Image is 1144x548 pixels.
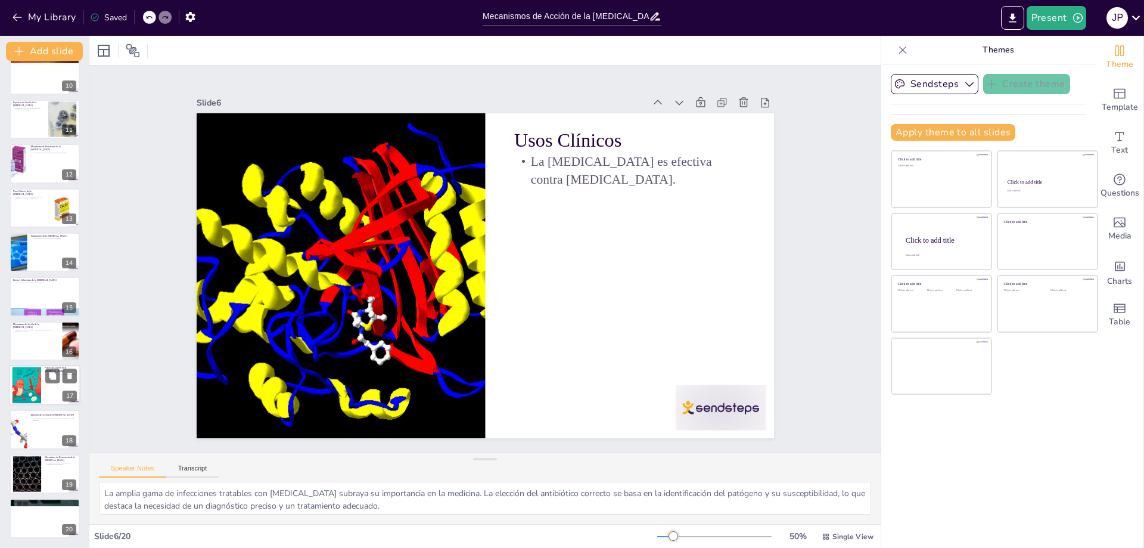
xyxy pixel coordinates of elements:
div: 10 [62,81,76,91]
div: Get real-time input from your audience [1096,165,1143,208]
textarea: La amplia gama de infecciones tratables con [MEDICAL_DATA] subraya su importancia en la medicina.... [99,482,871,515]
button: j p [1106,6,1128,30]
span: Theme [1106,58,1133,71]
div: 15 [62,302,76,313]
div: Click to add text [1007,190,1086,193]
p: Las reacciones gastrointestinales son comunes. [13,282,76,284]
button: My Library [9,8,81,27]
div: 10 [10,55,80,94]
div: Slide 6 [422,246,816,480]
p: Usos Clínicos [312,365,526,504]
div: 16 [10,321,80,361]
div: 12 [10,144,80,183]
div: 13 [62,213,76,224]
div: Click to add text [956,289,983,292]
p: La [MEDICAL_DATA] es activa contra patógenos intracelulares. [13,107,45,111]
p: La [MEDICAL_DATA] es efectiva contra [MEDICAL_DATA] y Chlamydia. [13,195,45,199]
span: Media [1108,230,1131,243]
div: 13 [10,188,80,228]
div: Add a table [1096,293,1143,336]
p: La [MEDICAL_DATA] causa lisis bacteriana. [45,373,77,376]
button: Present [1027,6,1086,30]
p: Espectro de Acción de la [MEDICAL_DATA] [13,101,45,107]
p: La administración oral requiere precauciones. [30,237,76,240]
p: La producción de betalactamasas es un mecanismo de resistencia. [45,462,76,466]
div: Click to add title [898,282,983,286]
div: Click to add title [1008,179,1087,185]
p: Espectro de Acción de la [MEDICAL_DATA] [30,413,76,416]
div: 17 [63,391,77,402]
div: 15 [10,277,80,316]
div: Click to add text [1050,289,1088,292]
p: Efecto de Acción de la [MEDICAL_DATA] [45,366,77,373]
div: j p [1106,7,1128,29]
p: Mecanismo de Resistencia de la [MEDICAL_DATA] [30,145,76,151]
p: La [MEDICAL_DATA] es efectiva en infecciones graves. [13,504,76,506]
button: Add slide [6,42,83,61]
button: Sendsteps [891,74,978,94]
div: 19 [10,454,80,494]
div: 14 [62,258,76,268]
p: Efectos Colaterales de la [MEDICAL_DATA] [13,278,76,282]
div: 50 % [784,531,812,542]
div: Click to add body [906,254,981,256]
p: Usos Clínicos de la [MEDICAL_DATA] [13,190,45,196]
button: Duplicate Slide [45,369,60,383]
button: Export to PowerPoint [1001,6,1024,30]
div: 11 [10,100,80,139]
div: Click to add text [1004,289,1042,292]
div: Add text boxes [1096,122,1143,165]
div: Click to add title [1004,282,1089,286]
p: Tratamiento de la [MEDICAL_DATA] [30,234,76,238]
p: La [MEDICAL_DATA] es efectiva contra Gram-negativas y Gram-positivas. [30,417,76,421]
p: La [MEDICAL_DATA] tiene un mecanismo similar al de la [MEDICAL_DATA]. [13,329,59,333]
input: Insert title [483,8,649,25]
div: Slide 6 / 20 [94,531,657,542]
div: 16 [62,346,76,357]
button: Speaker Notes [99,465,166,478]
div: 19 [62,479,76,490]
p: La [MEDICAL_DATA] detiene el crecimiento bacteriano. [13,60,76,63]
span: Table [1109,315,1130,329]
div: 18 [10,410,80,449]
p: La [MEDICAL_DATA] es efectiva contra [MEDICAL_DATA]. [296,335,514,482]
button: Apply theme to all slides [891,124,1015,141]
div: 14 [10,233,80,272]
span: Charts [1107,275,1132,288]
div: Add ready made slides [1096,79,1143,122]
button: Transcript [166,465,219,478]
div: Click to add title [1004,219,1089,224]
p: Usos Clínicos de la [MEDICAL_DATA] [13,500,76,504]
p: Themes [912,36,1084,64]
p: Mecanismo de Resistencia de la [MEDICAL_DATA] [45,456,76,462]
div: Click to add text [898,165,983,168]
div: Add charts and graphs [1096,250,1143,293]
div: Add images, graphics, shapes or video [1096,208,1143,250]
div: 20 [62,524,76,535]
div: 18 [62,435,76,446]
div: Click to add text [927,289,954,292]
div: Saved [90,12,127,23]
div: Change the overall theme [1096,36,1143,79]
span: Single View [832,532,873,541]
div: 11 [62,125,76,135]
div: Click to add title [906,236,982,244]
div: Click to add text [898,289,925,292]
div: Layout [94,41,113,60]
span: Position [126,44,140,58]
div: 17 [9,365,80,405]
p: Mecanismo de Acción de la [MEDICAL_DATA] [13,323,59,329]
div: Click to add title [898,157,983,162]
span: Template [1102,101,1138,114]
div: 12 [62,169,76,180]
button: Create theme [983,74,1070,94]
p: Las bombas de eflujo son un mecanismo de resistencia. [30,152,76,154]
span: Text [1111,144,1128,157]
button: Delete Slide [63,369,77,383]
span: Questions [1101,187,1139,200]
div: 20 [10,499,80,538]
